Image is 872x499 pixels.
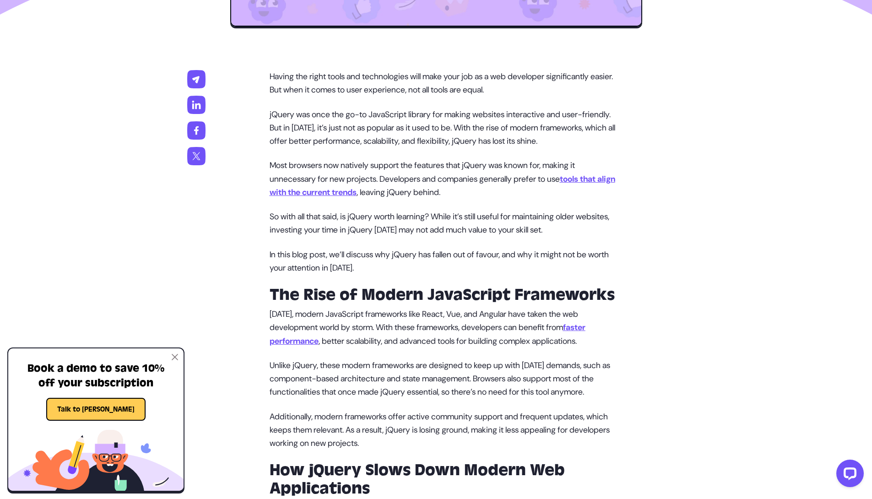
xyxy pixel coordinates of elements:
[270,248,621,275] p: In this blog post, we’ll discuss why jQuery has fallen out of favour, and why it might not be wor...
[270,108,621,148] p: jQuery was once the go-to JavaScript library for making websites interactive and user-friendly. B...
[172,354,178,360] img: Close popup
[270,460,565,499] strong: How jQuery Slows Down Modern Web Applications
[270,174,615,198] a: tools that align with the current trends
[21,361,171,391] h4: Book a demo to save 10% off your subscription
[270,70,621,97] p: Having the right tools and technologies will make your job as a web developer significantly easie...
[270,159,621,199] p: Most browsers now natively support the features that jQuery was known for, making it unnecessary ...
[829,456,867,494] iframe: LiveChat chat widget
[270,410,621,450] p: Additionally, modern frameworks offer active community support and frequent updates, which keeps ...
[270,359,621,399] p: Unlike jQuery, these modern frameworks are designed to keep up with [DATE] demands, such as compo...
[270,210,621,237] p: So with all that said, is jQuery worth learning? While it’s still useful for maintaining older we...
[46,405,146,413] a: Talk to [PERSON_NAME]
[270,285,615,305] strong: The Rise of Modern JavaScript Frameworks
[46,398,146,421] button: Talk to [PERSON_NAME]
[270,322,585,346] a: faster performance
[270,308,621,348] p: [DATE], modern JavaScript frameworks like React, Vue, and Angular have taken the web development ...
